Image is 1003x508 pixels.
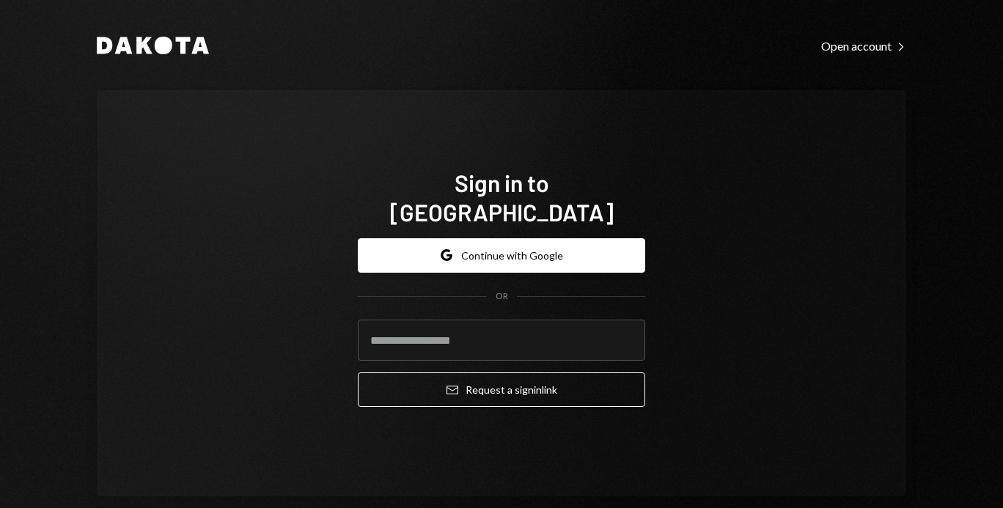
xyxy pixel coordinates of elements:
h1: Sign in to [GEOGRAPHIC_DATA] [358,168,645,227]
button: Request a signinlink [358,372,645,407]
div: Open account [821,39,906,54]
button: Continue with Google [358,238,645,273]
a: Open account [821,37,906,54]
div: OR [496,290,508,303]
